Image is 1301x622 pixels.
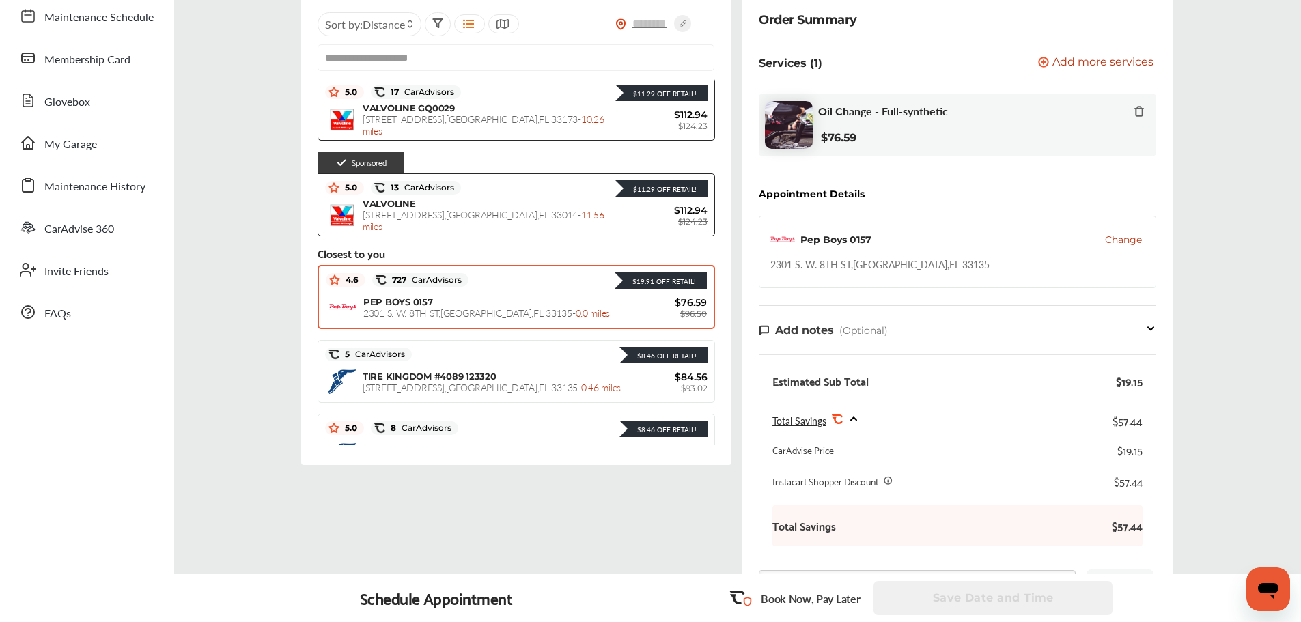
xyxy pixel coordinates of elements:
span: $96.50 [680,309,707,319]
span: Total Savings [772,414,826,427]
span: CarAdvise 360 [44,221,114,238]
span: 0.46 miles [581,380,621,394]
img: logo-pepboys.png [770,227,795,252]
span: [STREET_ADDRESS] , [GEOGRAPHIC_DATA] , FL 33014 - [363,208,604,233]
span: 11.56 miles [363,208,604,233]
span: [STREET_ADDRESS] , [GEOGRAPHIC_DATA] , FL 33135 - [363,380,621,394]
div: $11.29 Off Retail! [626,89,697,98]
div: Schedule Appointment [360,589,513,608]
span: 17 [385,87,454,98]
b: $57.44 [1102,519,1143,533]
a: Membership Card [12,40,160,76]
span: CarAdvisors [399,183,454,193]
span: $124.23 [678,121,708,131]
span: $112.94 [626,109,708,121]
span: $124.23 [678,216,708,227]
a: FAQs [12,294,160,330]
div: $57.44 [1113,411,1143,429]
span: 0.0 miles [576,306,610,320]
a: Invite Friends [12,252,160,287]
div: $19.91 Off Retail! [626,277,696,286]
button: Change [1105,233,1142,246]
span: Sort by : [325,16,405,32]
img: oil-change-thumb.jpg [765,101,813,149]
a: Maintenance History [12,167,160,203]
span: CarAdvisors [350,350,405,359]
b: Total Savings [772,519,836,533]
img: logo-valvoline.png [328,201,356,229]
div: $8.46 Off Retail! [630,351,697,361]
img: star_icon.59ea9307.svg [329,274,340,285]
div: 2301 S. W. 8TH ST , [GEOGRAPHIC_DATA] , FL 33135 [770,257,990,271]
div: $57.44 [1114,475,1143,488]
span: Add notes [775,324,834,337]
img: logo-goodyear.png [328,443,356,467]
a: Glovebox [12,83,160,118]
span: 10.26 miles [363,112,604,137]
div: Closest to you [318,247,715,259]
span: 2301 S. W. 8TH ST , [GEOGRAPHIC_DATA] , FL 33135 - [363,306,610,320]
img: caradvise_icon.5c74104a.svg [376,274,387,285]
span: 5 [339,349,405,360]
img: note-icon.db9493fa.svg [759,324,770,336]
img: star_icon.59ea9307.svg [328,182,339,193]
div: Order Summary [759,10,857,29]
p: Services (1) [759,57,822,70]
span: My Garage [44,136,97,154]
span: GOODYEAR AUTO SERVICE 906651 [363,444,520,455]
span: 5.0 [339,182,357,193]
span: $84.56 [626,444,708,457]
span: (Optional) [839,324,888,337]
div: Estimated Sub Total [772,374,869,388]
div: Pep Boys 0157 [800,233,871,246]
div: $19.15 [1116,374,1143,388]
span: TIRE KINGDOM #4089 123320 [363,371,496,382]
span: $112.94 [626,204,708,216]
span: 4.6 [340,274,359,285]
span: VALVOLINE [363,198,416,209]
span: Maintenance Schedule [44,9,154,27]
div: $19.15 [1117,443,1143,457]
span: 727 [387,274,462,285]
img: star_icon.59ea9307.svg [328,87,339,98]
span: 5.0 [339,423,357,434]
span: Membership Card [44,51,130,69]
span: Add more services [1052,57,1153,70]
div: $11.29 Off Retail! [626,184,697,194]
a: CarAdvise 360 [12,210,160,245]
span: FAQs [44,305,71,323]
img: caradvise_icon.5c74104a.svg [374,87,385,98]
span: VALVOLINE GQ0029 [363,102,455,113]
div: $8.46 Off Retail! [630,425,697,434]
img: check-icon.521c8815.svg [336,157,348,169]
span: $84.56 [626,371,708,383]
iframe: Button to launch messaging window [1246,567,1290,611]
p: Book Now, Pay Later [761,591,860,606]
span: CarAdvisors [396,423,451,433]
span: $76.59 [625,296,707,309]
span: Glovebox [44,94,90,111]
img: logo-pepboys.png [329,294,356,321]
span: 5.0 [339,87,357,98]
img: logo-goodyear.png [328,369,356,393]
img: location_vector_orange.38f05af8.svg [615,18,626,30]
button: Apply [1087,569,1153,597]
span: Distance [363,16,405,32]
a: My Garage [12,125,160,160]
span: Maintenance History [44,178,145,196]
div: Instacart Shopper Discount [772,475,878,488]
span: Oil Change - Full-synthetic [818,104,948,117]
div: CarAdvise Price [772,443,834,457]
button: Add more services [1038,57,1153,70]
div: Sponsored [318,152,404,173]
img: caradvise_icon.5c74104a.svg [374,423,385,434]
span: CarAdvisors [399,87,454,97]
div: Appointment Details [759,188,865,199]
a: Add more services [1038,57,1156,70]
img: caradvise_icon.5c74104a.svg [374,182,385,193]
span: PEP BOYS 0157 [363,296,433,307]
span: $93.02 [681,383,708,393]
span: CarAdvisors [406,275,462,285]
span: Invite Friends [44,263,109,281]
